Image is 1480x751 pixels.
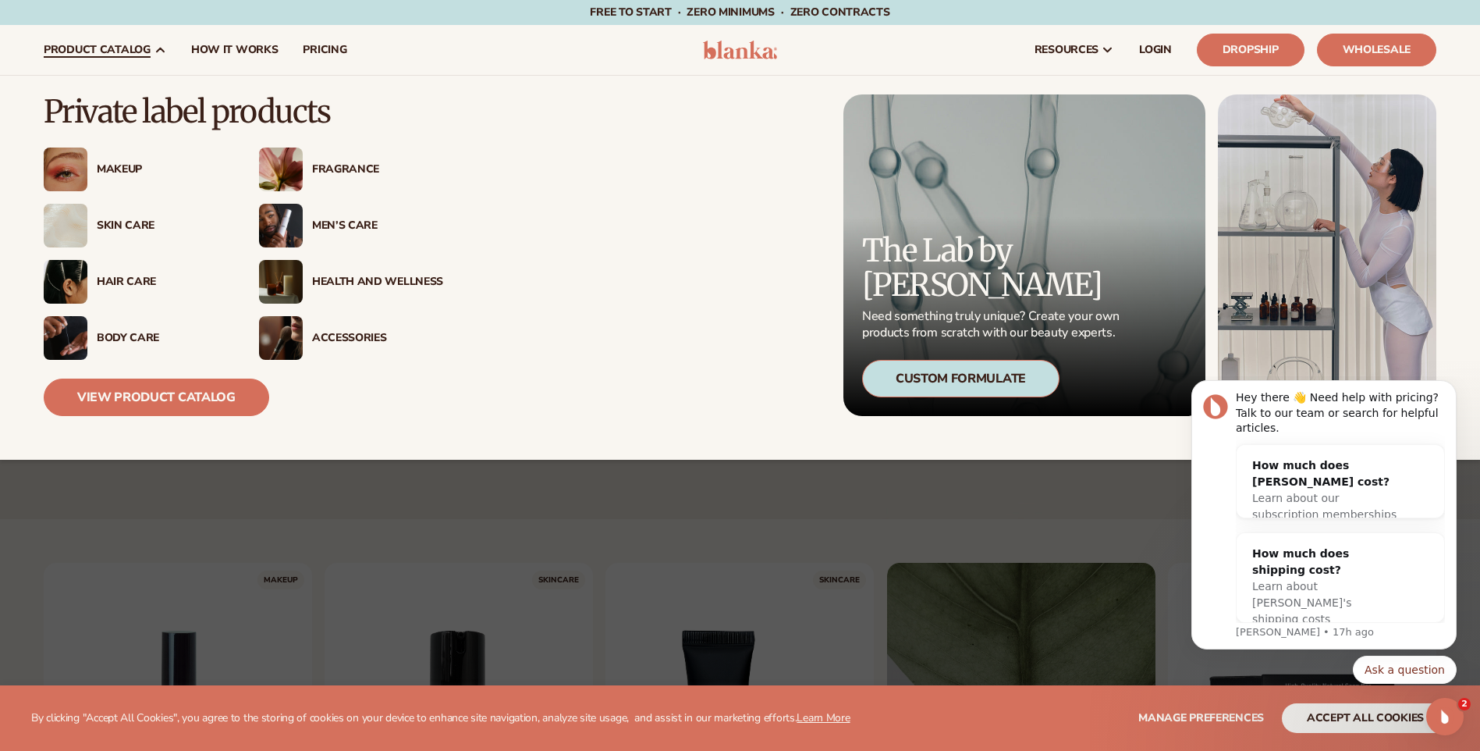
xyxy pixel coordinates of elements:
[590,5,889,20] span: Free to start · ZERO minimums · ZERO contracts
[259,148,443,191] a: Pink blooming flower. Fragrance
[259,316,303,360] img: Female with makeup brush.
[44,379,269,416] a: View Product Catalog
[1138,710,1264,725] span: Manage preferences
[44,316,228,360] a: Male hand applying moisturizer. Body Care
[44,204,87,247] img: Cream moisturizer swatch.
[1022,25,1127,75] a: resources
[312,332,443,345] div: Accessories
[1458,698,1471,710] span: 2
[31,25,179,75] a: product catalog
[1127,25,1184,75] a: LOGIN
[191,44,279,56] span: How It Works
[259,148,303,191] img: Pink blooming flower.
[31,712,850,725] p: By clicking "Accept All Cookies", you agree to the storing of cookies on your device to enhance s...
[862,233,1124,302] p: The Lab by [PERSON_NAME]
[44,44,151,56] span: product catalog
[703,41,777,59] img: logo
[1035,44,1098,56] span: resources
[44,94,443,129] p: Private label products
[44,204,228,247] a: Cream moisturizer swatch. Skin Care
[1218,94,1436,416] img: Female in lab with equipment.
[259,204,443,247] a: Male holding moisturizer bottle. Men’s Care
[290,25,359,75] a: pricing
[862,308,1124,341] p: Need something truly unique? Create your own products from scratch with our beauty experts.
[1138,703,1264,733] button: Manage preferences
[797,710,850,725] a: Learn More
[1197,34,1304,66] a: Dropship
[259,260,303,304] img: Candles and incense on table.
[97,332,228,345] div: Body Care
[44,148,87,191] img: Female with glitter eye makeup.
[44,316,87,360] img: Male hand applying moisturizer.
[44,260,228,304] a: Female hair pulled back with clips. Hair Care
[843,94,1205,416] a: Microscopic product formula. The Lab by [PERSON_NAME] Need something truly unique? Create your ow...
[179,25,291,75] a: How It Works
[44,260,87,304] img: Female hair pulled back with clips.
[312,276,443,289] div: Health And Wellness
[862,360,1059,397] div: Custom Formulate
[259,316,443,360] a: Female with makeup brush. Accessories
[97,163,228,176] div: Makeup
[1426,698,1464,735] iframe: Intercom live chat
[303,44,346,56] span: pricing
[97,219,228,233] div: Skin Care
[312,219,443,233] div: Men’s Care
[1317,34,1436,66] a: Wholesale
[1139,44,1172,56] span: LOGIN
[312,163,443,176] div: Fragrance
[1168,376,1480,743] iframe: Intercom notifications message
[259,204,303,247] img: Male holding moisturizer bottle.
[259,260,443,304] a: Candles and incense on table. Health And Wellness
[97,276,228,289] div: Hair Care
[44,148,228,191] a: Female with glitter eye makeup. Makeup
